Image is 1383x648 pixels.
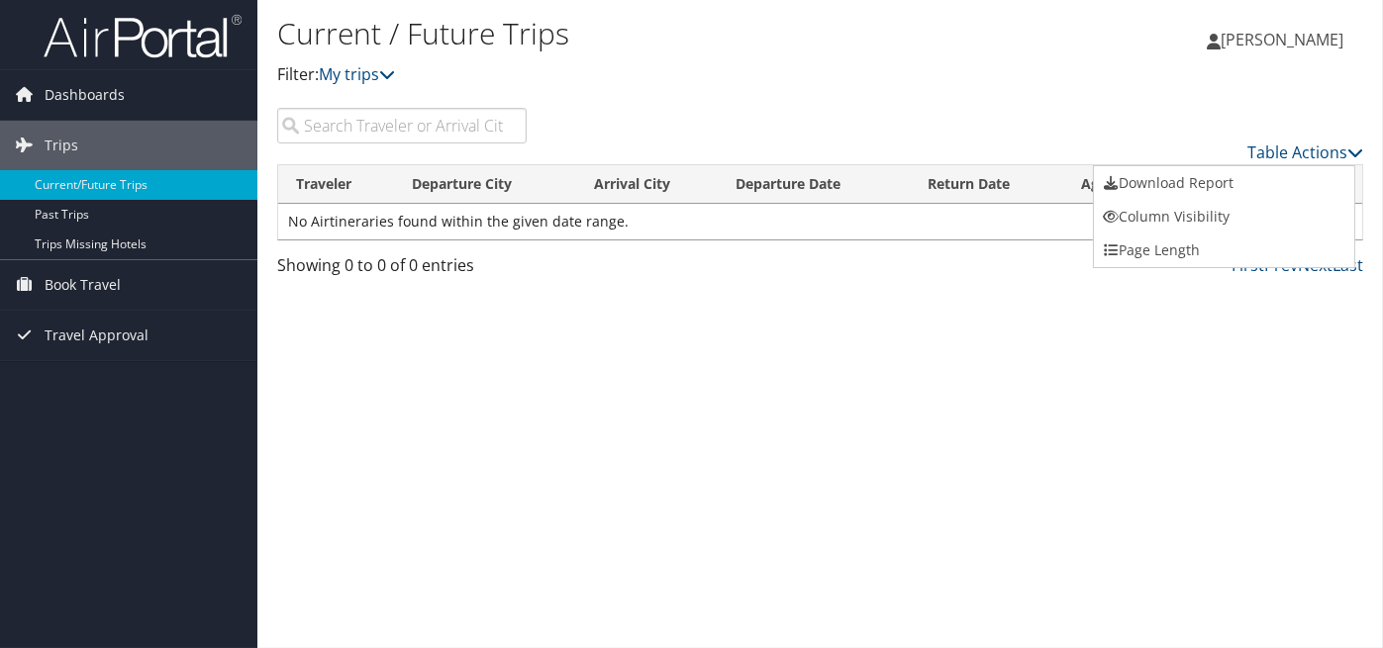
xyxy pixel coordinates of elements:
span: Book Travel [45,260,121,310]
span: Travel Approval [45,311,148,360]
a: Page Length [1094,233,1354,267]
span: Trips [45,121,78,170]
img: airportal-logo.png [44,13,242,59]
span: Dashboards [45,70,125,120]
a: Column Visibility [1094,200,1354,233]
a: Download Report [1094,166,1354,200]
